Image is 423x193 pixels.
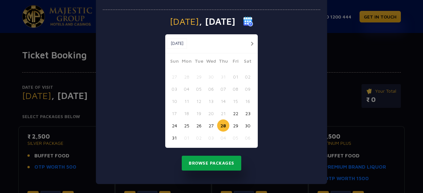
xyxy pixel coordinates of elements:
[193,119,205,132] button: 26
[167,39,187,48] button: [DATE]
[242,71,254,83] button: 02
[243,16,253,26] img: calender icon
[168,132,180,144] button: 31
[217,57,229,67] span: Thu
[168,71,180,83] button: 27
[242,119,254,132] button: 30
[180,83,193,95] button: 04
[217,71,229,83] button: 31
[180,57,193,67] span: Mon
[217,132,229,144] button: 04
[229,57,242,67] span: Fri
[180,107,193,119] button: 18
[229,119,242,132] button: 29
[205,107,217,119] button: 20
[217,107,229,119] button: 21
[217,83,229,95] button: 07
[205,71,217,83] button: 30
[170,17,199,26] span: [DATE]
[193,107,205,119] button: 19
[180,71,193,83] button: 28
[193,132,205,144] button: 02
[205,132,217,144] button: 03
[180,119,193,132] button: 25
[205,95,217,107] button: 13
[229,83,242,95] button: 08
[229,95,242,107] button: 15
[229,107,242,119] button: 22
[168,107,180,119] button: 17
[182,156,241,171] button: Browse Packages
[242,57,254,67] span: Sat
[168,95,180,107] button: 10
[168,119,180,132] button: 24
[193,83,205,95] button: 05
[205,57,217,67] span: Wed
[168,57,180,67] span: Sun
[242,95,254,107] button: 16
[168,83,180,95] button: 03
[193,71,205,83] button: 29
[229,71,242,83] button: 01
[205,83,217,95] button: 06
[217,119,229,132] button: 28
[199,17,235,26] span: , [DATE]
[180,132,193,144] button: 01
[180,95,193,107] button: 11
[193,95,205,107] button: 12
[229,132,242,144] button: 05
[242,132,254,144] button: 06
[242,83,254,95] button: 09
[205,119,217,132] button: 27
[193,57,205,67] span: Tue
[242,107,254,119] button: 23
[217,95,229,107] button: 14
